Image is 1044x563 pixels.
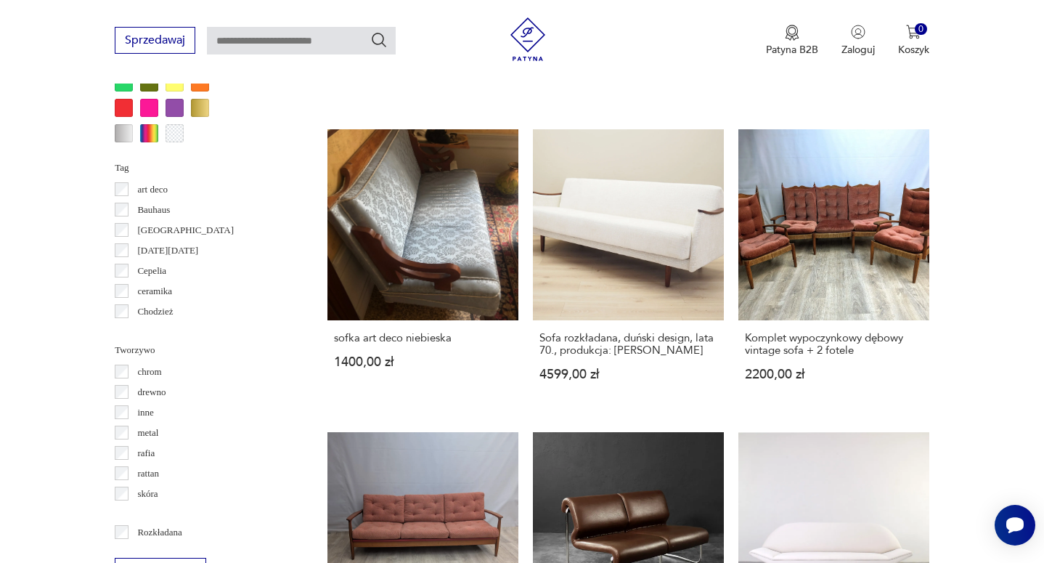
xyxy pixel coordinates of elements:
[370,31,388,49] button: Szukaj
[137,324,172,340] p: Ćmielów
[137,466,159,482] p: rattan
[137,506,165,522] p: tkanina
[137,222,234,238] p: [GEOGRAPHIC_DATA]
[115,36,195,46] a: Sprzedawaj
[115,342,293,358] p: Tworzywo
[137,445,155,461] p: rafia
[533,129,724,409] a: Sofa rozkładana, duński design, lata 70., produkcja: DaniaSofa rozkładana, duński design, lata 70...
[766,25,818,57] a: Ikona medaluPatyna B2B
[898,43,929,57] p: Koszyk
[785,25,799,41] img: Ikona medalu
[137,283,172,299] p: ceramika
[137,405,153,421] p: inne
[851,25,865,39] img: Ikonka użytkownika
[841,43,875,57] p: Zaloguj
[841,25,875,57] button: Zaloguj
[137,486,158,502] p: skóra
[745,368,923,381] p: 2200,00 zł
[745,332,923,357] h3: Komplet wypoczynkowy dębowy vintage sofa + 2 fotele
[898,25,929,57] button: 0Koszyk
[137,364,161,380] p: chrom
[539,368,717,381] p: 4599,00 zł
[334,356,512,368] p: 1400,00 zł
[137,202,170,218] p: Bauhaus
[137,384,166,400] p: drewno
[327,129,518,409] a: sofka art deco niebieskasofka art deco niebieska1400,00 zł
[539,332,717,357] h3: Sofa rozkładana, duński design, lata 70., produkcja: [PERSON_NAME]
[506,17,550,61] img: Patyna - sklep z meblami i dekoracjami vintage
[334,332,512,344] h3: sofka art deco niebieska
[137,304,173,320] p: Chodzież
[766,25,818,57] button: Patyna B2B
[995,505,1035,546] iframe: Smartsupp widget button
[137,243,198,259] p: [DATE][DATE]
[115,27,195,54] button: Sprzedawaj
[137,524,182,540] p: Rozkładana
[137,263,166,279] p: Cepelia
[738,129,929,409] a: Komplet wypoczynkowy dębowy vintage sofa + 2 foteleKomplet wypoczynkowy dębowy vintage sofa + 2 f...
[137,182,168,198] p: art deco
[915,23,927,36] div: 0
[766,43,818,57] p: Patyna B2B
[115,160,293,176] p: Tag
[137,425,158,441] p: metal
[906,25,921,39] img: Ikona koszyka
